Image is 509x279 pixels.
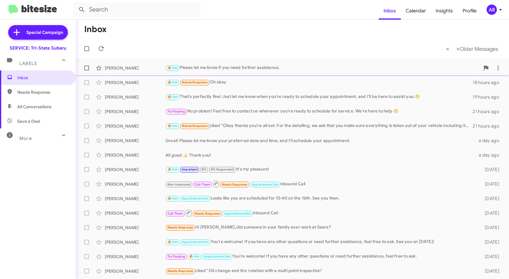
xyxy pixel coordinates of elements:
a: Inbox [379,2,401,20]
div: [PERSON_NAME] [105,210,165,216]
div: a day ago [476,152,504,158]
span: Call Them [195,183,211,187]
span: Older Messages [460,46,498,52]
div: Hi [PERSON_NAME],did someone in your family ever work at Sears? [165,224,476,231]
span: Needs Response [17,89,69,95]
div: Oh okay [165,79,473,86]
div: [DATE] [476,196,504,202]
span: Inbox [17,75,69,81]
span: 🔥 Hot [168,124,178,128]
span: Appointment Set [224,212,251,216]
span: More [19,136,32,141]
span: » [456,45,460,53]
span: Needs Response [182,80,208,84]
span: Try Pausing [168,255,185,258]
span: Needs Response [168,269,193,273]
div: [PERSON_NAME] [105,268,165,274]
span: Appointment Set [182,196,208,200]
div: [PERSON_NAME] [105,196,165,202]
div: [DATE] [476,167,504,173]
div: [PERSON_NAME] [105,123,165,129]
div: a day ago [476,138,504,144]
button: Next [453,43,502,55]
a: Insights [431,2,458,20]
span: Needs Response [195,212,220,216]
span: Appointment Set [204,255,230,258]
div: [PERSON_NAME] [105,225,165,231]
div: [DATE] [476,181,504,187]
div: All good 👍 Thank you! [165,152,476,158]
div: Looks like you are scheduled for 10:40 on the 16th. See you then. [165,195,476,202]
div: [PERSON_NAME] [105,138,165,144]
span: « [446,45,449,53]
span: Not-Interested [168,183,191,187]
div: [PERSON_NAME] [105,167,165,173]
span: RO [201,167,206,171]
a: Calendar [401,2,431,20]
span: Needs Response [182,124,208,128]
span: 🔥 Hot [168,240,178,244]
div: [DATE] [476,254,504,260]
span: Appointment Set [182,240,208,244]
div: [PERSON_NAME] [105,181,165,187]
div: You're welcome! If you have any other questions or need further assistance, feel free to ask. [165,253,476,260]
span: All Conversations [17,104,52,110]
div: 19 hours ago [473,94,504,100]
div: [DATE] [476,239,504,245]
span: Needs Response [168,225,193,229]
div: Liked “Okay thanks you're all set. For the detailing, we ask that you make sure everything is tak... [165,122,473,129]
span: 🔥 Hot [168,80,178,84]
div: No problem! Feel free to contact us whenever you're ready to schedule for service. We're here to ... [165,108,473,115]
a: Special Campaign [8,25,68,40]
div: [DATE] [476,210,504,216]
button: AR [481,5,502,15]
div: [PERSON_NAME] [105,65,165,71]
span: 🔥 Hot [168,66,178,70]
span: Important [182,167,198,171]
div: [PERSON_NAME] [105,239,165,245]
div: [PERSON_NAME] [105,152,165,158]
button: Previous [442,43,453,55]
div: [PERSON_NAME] [105,109,165,115]
span: Needs Response [222,183,248,187]
div: [PERSON_NAME] [105,79,165,86]
div: It's my pleasure! [165,166,476,173]
div: 21 hours ago [473,123,504,129]
div: [PERSON_NAME] [105,94,165,100]
span: 🔥 Hot [168,196,178,200]
span: 🔥 Hot [168,167,178,171]
span: Special Campaign [26,29,63,35]
a: Profile [458,2,481,20]
input: Search [73,2,201,17]
div: [DATE] [476,268,504,274]
span: 🔥 Hot [168,95,178,99]
div: AR [487,5,497,15]
span: RO Responded [211,167,234,171]
div: [PERSON_NAME] [105,254,165,260]
div: SERVICE: Tri-State Subaru [10,45,66,51]
div: 18 hours ago [473,79,504,86]
span: Try Pausing [168,109,185,113]
nav: Page navigation example [443,43,502,55]
span: 🔥 Hot [189,255,199,258]
span: Call Them [168,212,183,216]
div: Great! Please let me know your preferred date and time, and I'll schedule your appointment. [165,138,476,144]
div: Please let me know if you need further assistance. [165,64,480,71]
div: Liked “Oil change and tire rotation with a multi point inspection” [165,268,476,274]
span: Appointment Set [251,183,278,187]
div: That's perfectly fine! Just let me know when you're ready to schedule your appointment, and I'll ... [165,93,473,100]
h1: Inbox [84,24,107,34]
div: [DATE] [476,225,504,231]
span: Labels [19,61,37,66]
div: You're welcome! If you have any other questions or need further assistance, feel free to ask. See... [165,238,476,245]
div: Inbound Call [165,209,476,217]
div: 21 hours ago [473,109,504,115]
span: Save a Deal [17,118,40,124]
div: Inbound Call [165,180,476,188]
